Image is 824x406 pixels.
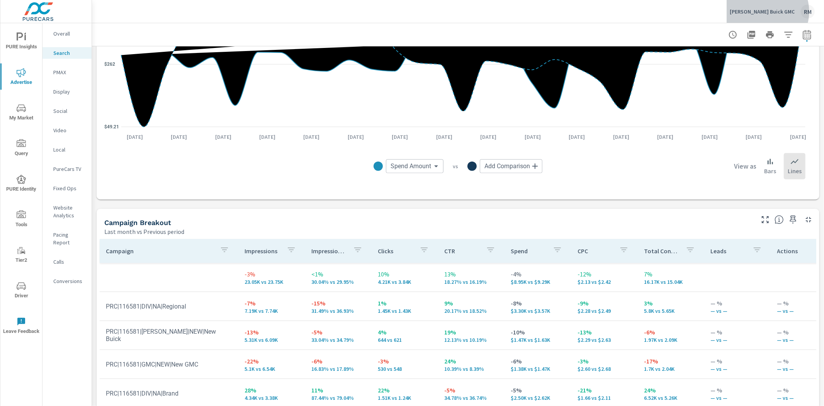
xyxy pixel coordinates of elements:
p: Calls [53,258,85,266]
p: — vs — [710,337,765,343]
p: [DATE] [342,133,369,141]
p: -8% [511,299,565,308]
p: 7,185 vs 7,742 [245,308,299,314]
button: Make Fullscreen [759,213,771,226]
p: [DATE] [254,133,281,141]
p: 1,965 vs 2,093 [644,337,698,343]
p: PMAX [53,68,85,76]
p: 10% [378,270,432,279]
p: -12% [578,270,632,279]
p: $8,953.20 vs $9,293.01 [511,279,565,285]
h6: View as [734,162,756,170]
p: [DATE] [475,133,502,141]
p: vs [443,163,467,170]
p: PureCars TV [53,165,85,173]
p: 24% [644,386,698,395]
span: Query [3,139,40,158]
p: 33.04% vs 34.79% [311,337,365,343]
p: — % [710,386,765,395]
div: Add Comparison [480,159,542,173]
p: -6% [511,357,565,366]
span: Tier2 [3,246,40,265]
p: 10.39% vs 8.39% [444,366,498,372]
p: 18.27% vs 16.19% [444,279,498,285]
div: Search [42,47,92,59]
p: 6,520 vs 5,261 [644,395,698,401]
div: PureCars TV [42,163,92,175]
p: [DATE] [696,133,723,141]
p: — vs — [710,308,765,314]
p: Spend [511,247,546,255]
button: Select Date Range [799,27,815,43]
p: [DATE] [298,133,325,141]
p: -4% [511,270,565,279]
div: nav menu [0,23,42,343]
p: [DATE] [431,133,458,141]
div: Pacing Report [42,229,92,248]
div: Calls [42,256,92,268]
span: Save this to your personalized report [787,213,799,226]
div: Local [42,144,92,155]
p: Conversions [53,277,85,285]
p: Website Analytics [53,204,85,219]
span: Driver [3,281,40,300]
p: Lines [788,166,802,176]
p: Clicks [378,247,413,255]
p: -22% [245,357,299,366]
p: 1,449 vs 1,434 [378,308,432,314]
p: 22% [378,386,432,395]
p: -17% [644,357,698,366]
div: Website Analytics [42,202,92,221]
p: -5% [311,328,365,337]
p: -3% [245,270,299,279]
p: [DATE] [121,133,148,141]
p: Local [53,146,85,154]
p: — % [710,299,765,308]
p: [PERSON_NAME] Buick GMC [730,8,795,15]
p: $2.60 vs $2.68 [578,366,632,372]
div: Social [42,105,92,117]
p: 1% [378,299,432,308]
p: 1,508 vs 1,241 [378,395,432,401]
p: 13% [444,270,498,279]
p: -6% [644,328,698,337]
td: PRC|116581|[PERSON_NAME]|NEW|New Buick [100,322,238,349]
p: 31.49% vs 36.93% [311,308,365,314]
p: — % [710,328,765,337]
p: -6% [311,357,365,366]
p: 30.04% vs 29.95% [311,279,365,285]
p: — % [710,357,765,366]
td: PRC|116581|DIV|NA|Brand [100,384,238,403]
p: Total Conversions [644,247,680,255]
h5: Campaign Breakout [104,218,171,227]
p: Last month vs Previous period [104,227,184,236]
p: [DATE] [785,133,812,141]
p: -13% [578,328,632,337]
p: -21% [578,386,632,395]
td: PRC|116581|DIV|NA|Regional [100,297,238,316]
p: Bars [764,166,776,176]
p: Impression Share [311,247,347,255]
div: Video [42,125,92,136]
p: CTR [444,247,480,255]
p: 7% [644,270,698,279]
p: Video [53,126,85,134]
p: $2.13 vs $2.42 [578,279,632,285]
p: -13% [245,328,299,337]
div: Conversions [42,275,92,287]
p: 5,101 vs 6,535 [245,366,299,372]
p: Actions [777,247,813,255]
p: — vs — [710,366,765,372]
span: This is a summary of Search performance results by campaign. Each column can be sorted. [775,215,784,224]
p: 3% [644,299,698,308]
p: 34.78% vs 36.74% [444,395,498,401]
p: $1,471.90 vs $1,634.41 [511,337,565,343]
p: -5% [511,386,565,395]
p: Overall [53,30,85,38]
button: Minimize Widget [802,213,815,226]
p: 4,211 vs 3,844 [378,279,432,285]
p: 16.83% vs 17.89% [311,366,365,372]
p: $2,498.54 vs $2,616.40 [511,395,565,401]
span: PURE Identity [3,175,40,194]
span: Advertise [3,68,40,87]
